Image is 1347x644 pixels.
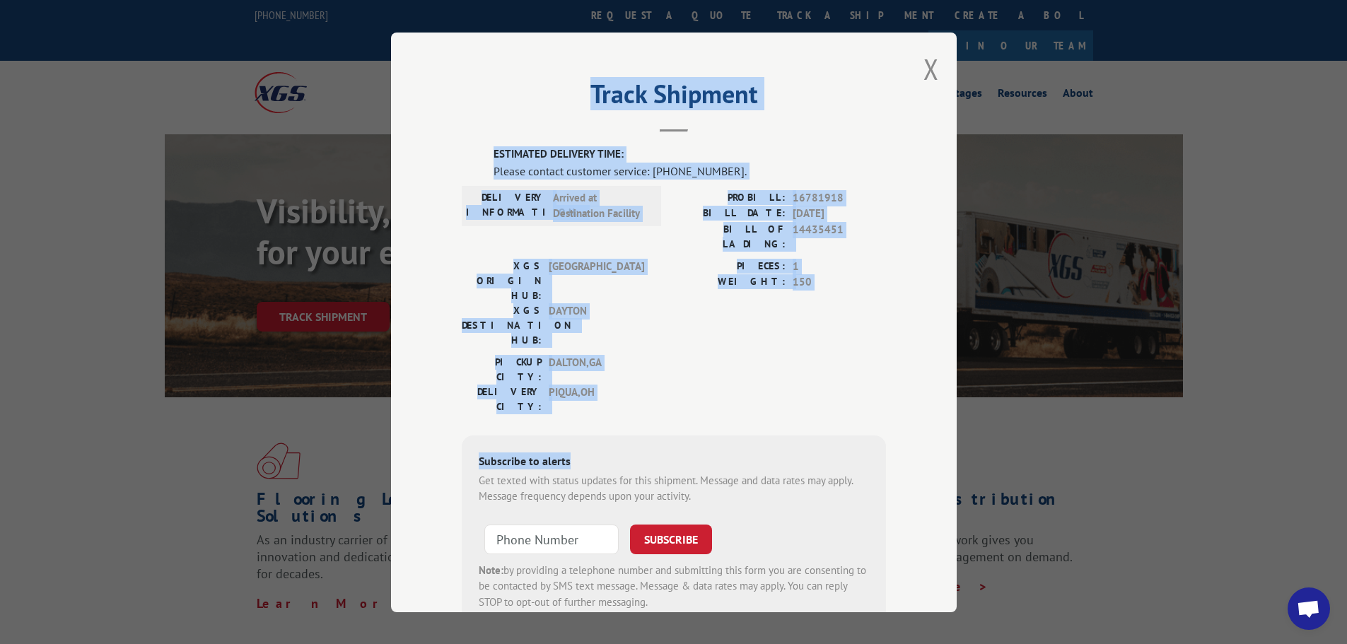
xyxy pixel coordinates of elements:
span: 150 [793,274,886,291]
label: WEIGHT: [674,274,786,291]
label: BILL OF LADING: [674,221,786,251]
span: PIQUA , OH [549,384,644,414]
span: DALTON , GA [549,354,644,384]
label: BILL DATE: [674,206,786,222]
div: Subscribe to alerts [479,452,869,472]
div: by providing a telephone number and submitting this form you are consenting to be contacted by SM... [479,562,869,610]
span: 16781918 [793,189,886,206]
button: SUBSCRIBE [630,524,712,554]
label: ESTIMATED DELIVERY TIME: [494,146,886,163]
label: DELIVERY INFORMATION: [466,189,546,221]
label: PIECES: [674,258,786,274]
div: Get texted with status updates for this shipment. Message and data rates may apply. Message frequ... [479,472,869,504]
label: PICKUP CITY: [462,354,542,384]
label: XGS ORIGIN HUB: [462,258,542,303]
button: Close modal [923,50,939,88]
span: [GEOGRAPHIC_DATA] [549,258,644,303]
h2: Track Shipment [462,84,886,111]
span: 14435451 [793,221,886,251]
strong: Note: [479,563,503,576]
div: Open chat [1288,587,1330,630]
span: DAYTON [549,303,644,347]
label: DELIVERY CITY: [462,384,542,414]
span: Arrived at Destination Facility [553,189,648,221]
label: XGS DESTINATION HUB: [462,303,542,347]
span: 1 [793,258,886,274]
label: PROBILL: [674,189,786,206]
input: Phone Number [484,524,619,554]
div: Please contact customer service: [PHONE_NUMBER]. [494,162,886,179]
span: [DATE] [793,206,886,222]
